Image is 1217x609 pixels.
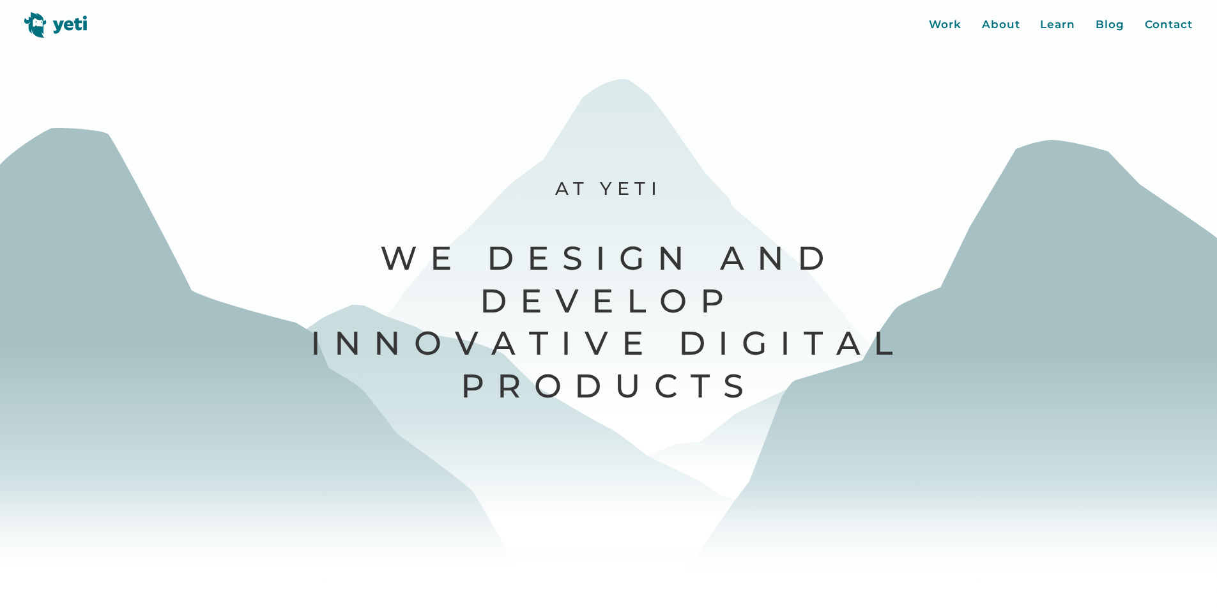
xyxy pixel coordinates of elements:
a: About [982,17,1020,33]
p: At Yeti [309,176,908,200]
img: Yeti logo [24,12,88,38]
a: Learn [1040,17,1075,33]
span: I [310,322,334,365]
span: l [873,322,907,365]
a: Blog [1096,17,1124,33]
a: Work [929,17,961,33]
a: Contact [1145,17,1193,33]
span: n [334,322,374,365]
